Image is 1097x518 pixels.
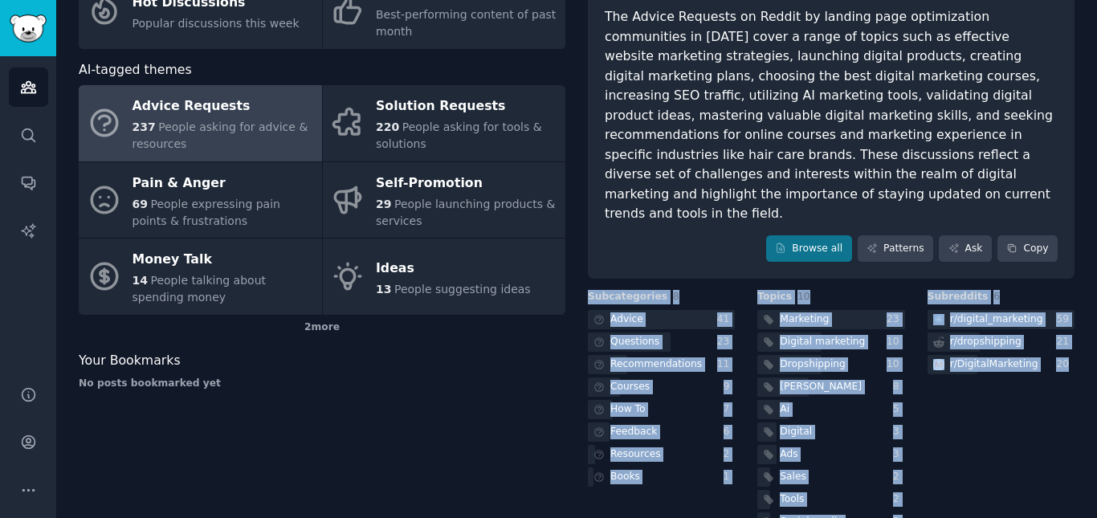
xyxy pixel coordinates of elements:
[610,380,650,394] div: Courses
[780,492,804,507] div: Tools
[1056,335,1075,349] div: 21
[757,490,904,510] a: Tools2
[588,467,735,487] a: Books1
[724,447,736,462] div: 2
[588,422,735,443] a: Feedback6
[939,235,992,263] a: Ask
[588,400,735,420] a: How To7
[724,402,736,417] div: 7
[757,355,904,375] a: Dropshipping10
[610,402,646,417] div: How To
[394,283,531,296] span: People suggesting ideas
[717,335,736,349] div: 23
[79,239,322,315] a: Money Talk14People talking about spending money
[79,162,322,239] a: Pain & Anger69People expressing pain points & frustrations
[610,357,702,372] div: Recommendations
[893,470,905,484] div: 2
[950,335,1022,349] div: r/ dropshipping
[610,312,643,327] div: Advice
[376,8,556,38] span: Best-performing content of past month
[79,60,192,80] span: AI-tagged themes
[588,332,735,353] a: Questions23
[724,380,736,394] div: 9
[950,312,1043,327] div: r/ digital_marketing
[757,332,904,353] a: Digital marketing10
[887,312,905,327] div: 23
[858,235,933,263] a: Patterns
[780,470,806,484] div: Sales
[780,312,829,327] div: Marketing
[766,235,852,263] a: Browse all
[133,170,314,196] div: Pain & Anger
[376,255,531,281] div: Ideas
[757,310,904,330] a: Marketing23
[887,357,905,372] div: 10
[717,357,736,372] div: 11
[933,314,944,325] img: digital_marketing
[133,247,314,273] div: Money Talk
[588,445,735,465] a: Resources2
[610,447,661,462] div: Resources
[605,7,1058,224] div: The Advice Requests on Reddit by landing page optimization communities in [DATE] cover a range of...
[588,377,735,398] a: Courses9
[757,422,904,443] a: Digital3
[133,274,267,304] span: People talking about spending money
[757,290,792,304] span: Topics
[893,425,905,439] div: 3
[893,402,905,417] div: 5
[588,310,735,330] a: Advice41
[724,425,736,439] div: 6
[133,198,280,227] span: People expressing pain points & frustrations
[893,492,905,507] div: 2
[780,380,862,394] div: [PERSON_NAME]
[133,94,314,120] div: Advice Requests
[376,170,557,196] div: Self-Promotion
[780,402,789,417] div: Ai
[376,198,391,210] span: 29
[323,239,566,315] a: Ideas13People suggesting ideas
[893,380,905,394] div: 8
[993,291,1000,302] span: 6
[79,315,565,341] div: 2 more
[376,120,542,150] span: People asking for tools & solutions
[887,335,905,349] div: 10
[1056,357,1075,372] div: 20
[610,470,640,484] div: Books
[79,351,181,371] span: Your Bookmarks
[376,198,555,227] span: People launching products & services
[997,235,1058,263] button: Copy
[893,447,905,462] div: 3
[133,17,300,30] span: Popular discussions this week
[323,85,566,161] a: Solution Requests220People asking for tools & solutions
[376,283,391,296] span: 13
[1056,312,1075,327] div: 59
[950,357,1038,372] div: r/ DigitalMarketing
[588,290,667,304] span: Subcategories
[323,162,566,239] a: Self-Promotion29People launching products & services
[757,467,904,487] a: Sales2
[79,377,565,391] div: No posts bookmarked yet
[757,400,904,420] a: Ai5
[133,120,156,133] span: 237
[588,355,735,375] a: Recommendations11
[757,377,904,398] a: [PERSON_NAME]8
[133,120,308,150] span: People asking for advice & resources
[780,447,797,462] div: Ads
[780,357,846,372] div: Dropshipping
[797,291,810,302] span: 10
[780,335,865,349] div: Digital marketing
[933,359,944,370] img: DigitalMarketing
[673,291,679,302] span: 8
[928,355,1075,375] a: DigitalMarketingr/DigitalMarketing20
[79,85,322,161] a: Advice Requests237People asking for advice & resources
[376,120,399,133] span: 220
[133,274,148,287] span: 14
[133,198,148,210] span: 69
[610,425,657,439] div: Feedback
[928,310,1075,330] a: digital_marketingr/digital_marketing59
[724,470,736,484] div: 1
[780,425,812,439] div: Digital
[717,312,736,327] div: 41
[757,445,904,465] a: Ads3
[928,332,1075,353] a: r/dropshipping21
